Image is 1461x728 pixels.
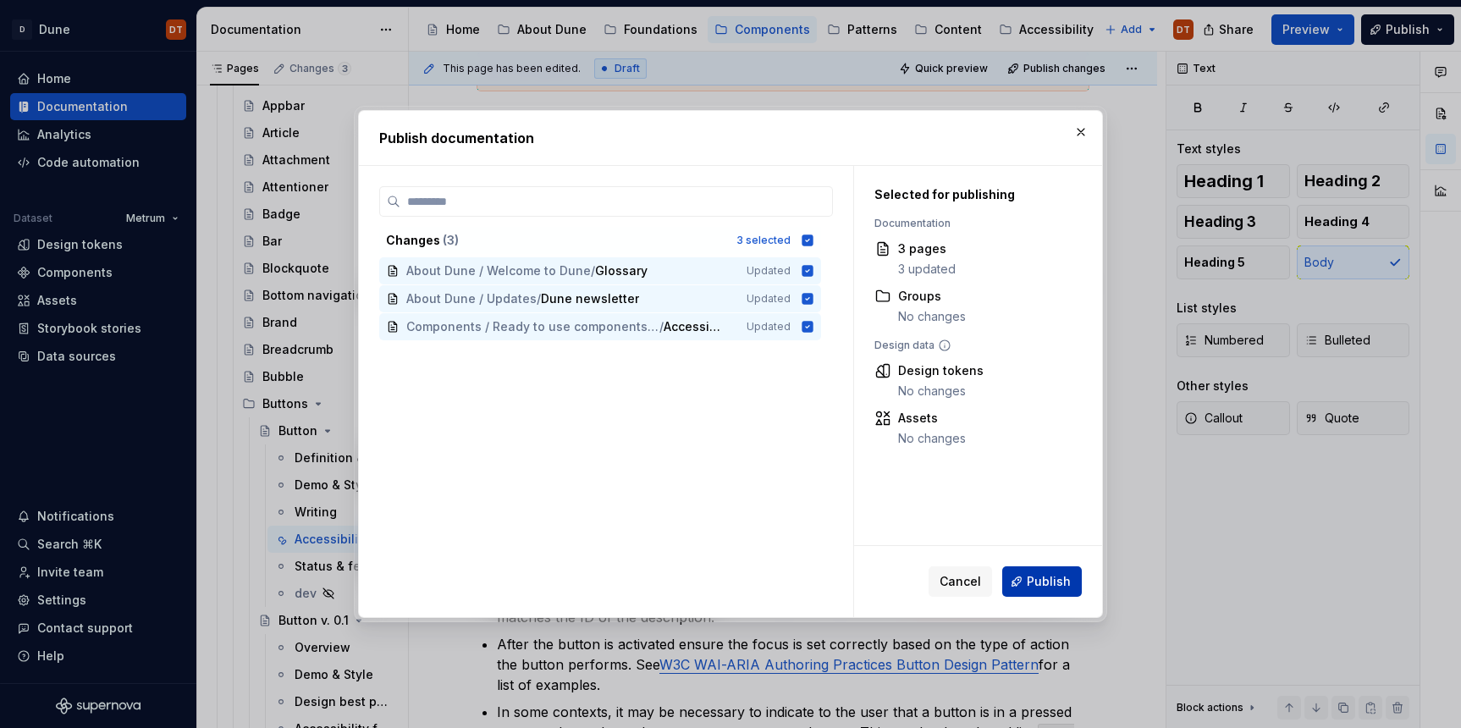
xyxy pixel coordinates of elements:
[406,290,537,307] span: About Dune / Updates
[379,128,1082,148] h2: Publish documentation
[541,290,639,307] span: Dune newsletter
[874,217,1073,230] div: Documentation
[898,362,984,379] div: Design tokens
[406,318,659,335] span: Components / Ready to use components / Dune components / Buttons / Button
[898,240,956,257] div: 3 pages
[443,233,459,247] span: ( 3 )
[406,262,591,279] span: About Dune / Welcome to Dune
[664,318,723,335] span: Accessibility
[1027,573,1071,590] span: Publish
[929,566,992,597] button: Cancel
[898,430,966,447] div: No changes
[1002,566,1082,597] button: Publish
[898,383,984,400] div: No changes
[659,318,664,335] span: /
[537,290,541,307] span: /
[747,292,791,306] span: Updated
[386,232,726,249] div: Changes
[595,262,648,279] span: Glossary
[874,339,1073,352] div: Design data
[874,186,1073,203] div: Selected for publishing
[736,234,791,247] div: 3 selected
[898,288,966,305] div: Groups
[940,573,981,590] span: Cancel
[747,320,791,334] span: Updated
[591,262,595,279] span: /
[747,264,791,278] span: Updated
[898,308,966,325] div: No changes
[898,410,966,427] div: Assets
[898,261,956,278] div: 3 updated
